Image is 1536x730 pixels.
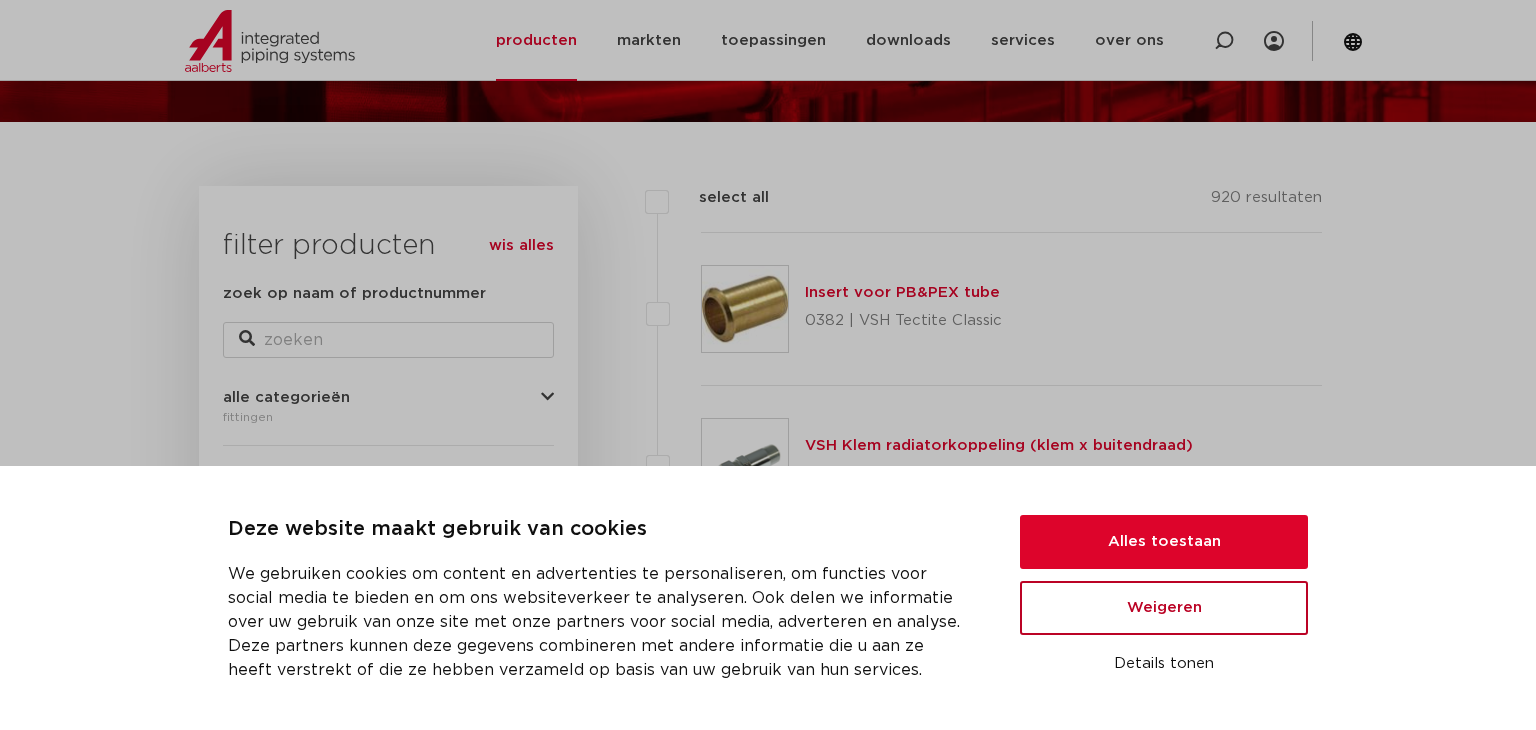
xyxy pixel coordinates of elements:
[223,322,554,358] input: zoeken
[223,226,554,266] h3: filter producten
[223,390,350,405] span: alle categorieën
[223,390,554,405] button: alle categorieën
[702,419,788,505] img: Thumbnail for VSH Klem radiatorkoppeling (klem x buitendraad)
[702,266,788,352] img: Thumbnail for Insert voor PB&PEX tube
[805,285,1000,300] a: Insert voor PB&PEX tube
[228,514,972,546] p: Deze website maakt gebruik van cookies
[805,438,1193,453] a: VSH Klem radiatorkoppeling (klem x buitendraad)
[1211,186,1322,217] p: 920 resultaten
[228,562,972,682] p: We gebruiken cookies om content en advertenties te personaliseren, om functies voor social media ...
[223,282,486,306] label: zoek op naam of productnummer
[1020,647,1308,681] button: Details tonen
[1020,515,1308,569] button: Alles toestaan
[223,405,554,429] div: fittingen
[805,305,1002,337] p: 0382 | VSH Tectite Classic
[805,458,1193,490] p: 102 | VSH Klem
[489,234,554,258] a: wis alles
[669,186,769,210] label: select all
[1020,581,1308,635] button: Weigeren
